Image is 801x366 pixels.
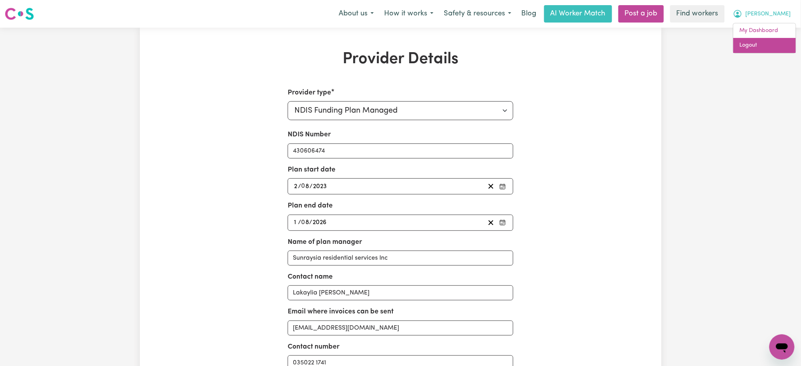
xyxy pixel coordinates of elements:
[733,23,796,38] a: My Dashboard
[309,183,313,190] span: /
[733,23,796,53] div: My Account
[544,5,612,23] a: AI Worker Match
[670,5,725,23] a: Find workers
[516,5,541,23] a: Blog
[301,219,305,226] span: 0
[288,130,331,140] label: NDIS Number
[485,217,497,228] button: Clear plan end date
[288,321,513,336] input: e.g. nat.mc@myplanmanager.com.au
[5,7,34,21] img: Careseekers logo
[294,217,298,228] input: --
[309,219,313,226] span: /
[313,217,328,228] input: ----
[288,285,513,300] input: e.g. Natasha McElhone
[298,219,301,226] span: /
[728,6,796,22] button: My Account
[288,342,339,352] label: Contact number
[769,334,795,360] iframe: Button to launch messaging window
[379,6,439,22] button: How it works
[288,251,513,266] input: e.g. MyPlanManager Pty. Ltd.
[497,181,508,192] button: Pick your plan start date
[232,50,570,69] h1: Provider Details
[485,181,497,192] button: Clear plan start date
[302,217,309,228] input: --
[288,88,331,98] label: Provider type
[733,38,796,53] a: Logout
[439,6,516,22] button: Safety & resources
[288,143,513,158] input: Enter your NDIS number
[302,181,310,192] input: --
[497,217,508,228] button: Pick your plan end date
[746,10,791,19] span: [PERSON_NAME]
[294,181,298,192] input: --
[288,272,333,282] label: Contact name
[298,183,301,190] span: /
[5,5,34,23] a: Careseekers logo
[288,201,333,211] label: Plan end date
[301,183,305,190] span: 0
[334,6,379,22] button: About us
[618,5,664,23] a: Post a job
[288,307,394,317] label: Email where invoices can be sent
[313,181,328,192] input: ----
[288,237,362,247] label: Name of plan manager
[288,165,335,175] label: Plan start date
